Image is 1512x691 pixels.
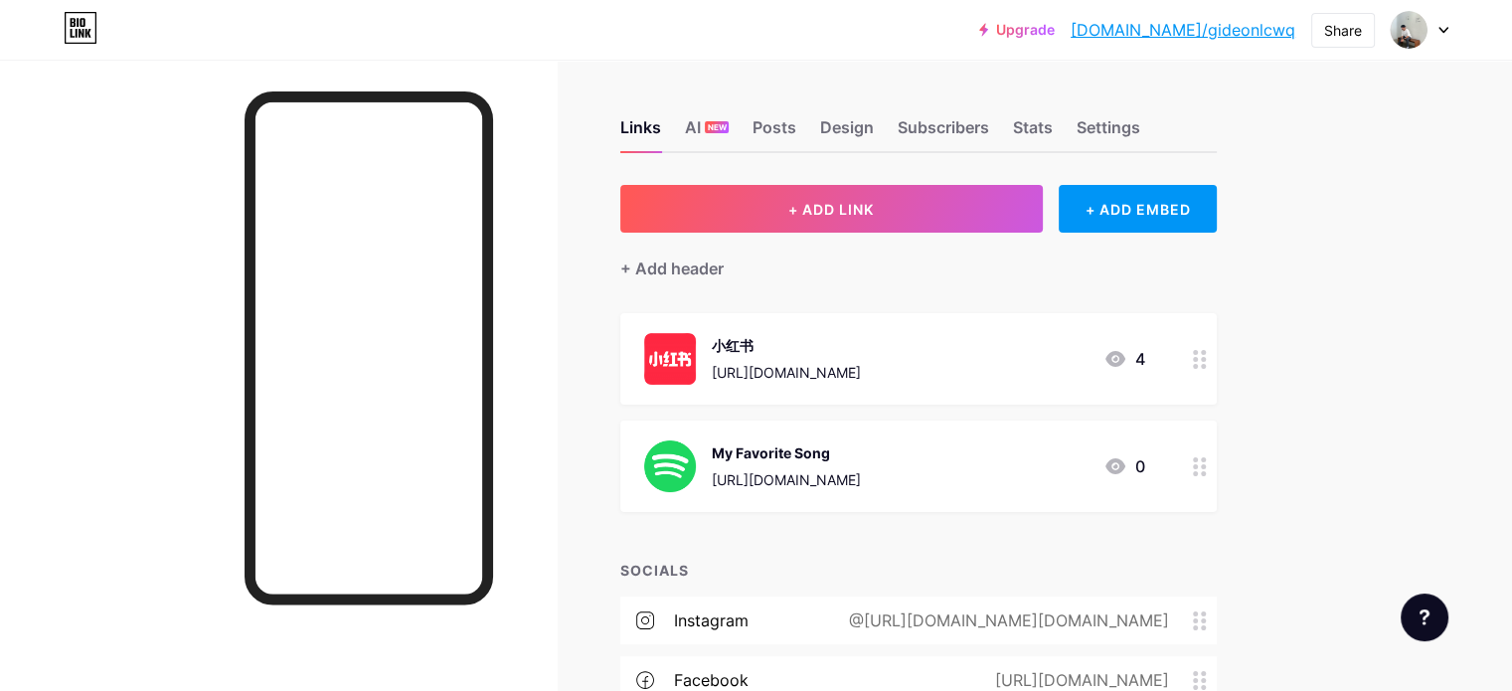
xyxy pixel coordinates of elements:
div: Posts [753,115,796,151]
div: 小红书 [712,335,861,356]
a: Upgrade [979,22,1055,38]
div: My Favorite Song [712,442,861,463]
div: SOCIALS [620,560,1217,581]
div: Links [620,115,661,151]
button: + ADD LINK [620,185,1043,233]
div: Share [1324,20,1362,41]
span: NEW [708,121,727,133]
div: @[URL][DOMAIN_NAME][DOMAIN_NAME] [817,608,1193,632]
a: [DOMAIN_NAME]/gideonlcwq [1071,18,1295,42]
img: My Favorite Song [644,440,696,492]
div: AI [685,115,729,151]
div: Design [820,115,874,151]
div: Stats [1013,115,1053,151]
div: 4 [1103,347,1145,371]
img: gideonlcwq [1390,11,1428,49]
div: [URL][DOMAIN_NAME] [712,362,861,383]
img: 小红书 [644,333,696,385]
div: Subscribers [898,115,989,151]
div: + Add header [620,257,724,280]
div: + ADD EMBED [1059,185,1217,233]
div: 0 [1103,454,1145,478]
span: + ADD LINK [788,201,874,218]
div: instagram [674,608,749,632]
div: [URL][DOMAIN_NAME] [712,469,861,490]
div: Settings [1077,115,1140,151]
